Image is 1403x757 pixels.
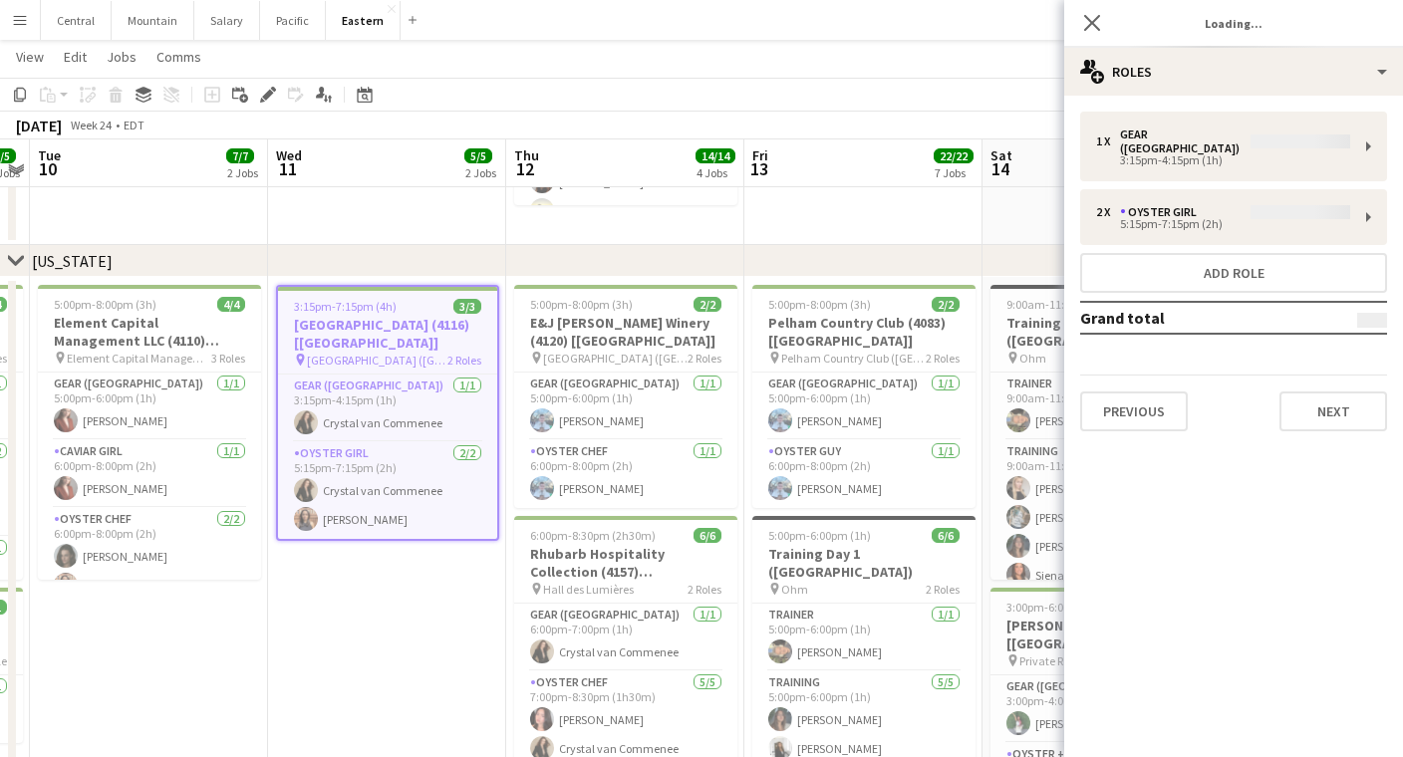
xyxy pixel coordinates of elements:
[1019,351,1046,366] span: Ohm
[465,165,496,180] div: 2 Jobs
[752,285,976,508] app-job-card: 5:00pm-8:00pm (3h)2/2Pelham Country Club (4083) [[GEOGRAPHIC_DATA]] Pelham Country Club ([GEOGRAP...
[99,44,144,70] a: Jobs
[1019,653,1164,668] span: Private Residence ([GEOGRAPHIC_DATA], [GEOGRAPHIC_DATA])
[38,508,261,605] app-card-role: Oyster Chef2/26:00pm-8:00pm (2h)[PERSON_NAME][PERSON_NAME]
[1279,391,1387,431] button: Next
[688,351,721,366] span: 2 Roles
[990,440,1214,624] app-card-role: Training5/59:00am-11:00am (2h)[PERSON_NAME][PERSON_NAME][PERSON_NAME]Siena [PERSON_NAME]
[453,299,481,314] span: 3/3
[41,1,112,40] button: Central
[514,545,737,581] h3: Rhubarb Hospitality Collection (4157) [[GEOGRAPHIC_DATA]]
[1064,10,1403,36] h3: Loading...
[276,146,302,164] span: Wed
[543,351,688,366] span: [GEOGRAPHIC_DATA] ([GEOGRAPHIC_DATA], [GEOGRAPHIC_DATA])
[112,1,194,40] button: Mountain
[514,440,737,508] app-card-role: Oyster Chef1/16:00pm-8:00pm (2h)[PERSON_NAME]
[1080,253,1387,293] button: Add role
[752,604,976,671] app-card-role: Trainer1/15:00pm-6:00pm (1h)[PERSON_NAME]
[926,582,960,597] span: 2 Roles
[1064,48,1403,96] div: Roles
[16,116,62,135] div: [DATE]
[694,528,721,543] span: 6/6
[768,297,871,312] span: 5:00pm-8:00pm (3h)
[307,353,447,368] span: [GEOGRAPHIC_DATA] ([GEOGRAPHIC_DATA], [GEOGRAPHIC_DATA])
[194,1,260,40] button: Salary
[749,157,768,180] span: 13
[514,285,737,508] app-job-card: 5:00pm-8:00pm (3h)2/2E&J [PERSON_NAME] Winery (4120) [[GEOGRAPHIC_DATA]] [GEOGRAPHIC_DATA] ([GEOG...
[752,146,768,164] span: Fri
[514,373,737,440] app-card-role: Gear ([GEOGRAPHIC_DATA])1/15:00pm-6:00pm (1h)[PERSON_NAME]
[990,373,1214,440] app-card-role: Trainer1/19:00am-11:00am (2h)[PERSON_NAME]
[1006,297,1117,312] span: 9:00am-11:00am (2h)
[514,146,539,164] span: Thu
[8,44,52,70] a: View
[696,148,735,163] span: 14/14
[38,146,61,164] span: Tue
[1080,302,1304,334] td: Grand total
[64,48,87,66] span: Edit
[32,251,113,271] div: [US_STATE]
[934,148,974,163] span: 22/22
[935,165,973,180] div: 7 Jobs
[211,351,245,366] span: 3 Roles
[987,157,1012,180] span: 14
[38,373,261,440] app-card-role: Gear ([GEOGRAPHIC_DATA])1/15:00pm-6:00pm (1h)[PERSON_NAME]
[148,44,209,70] a: Comms
[1006,600,1109,615] span: 3:00pm-6:00pm (3h)
[932,297,960,312] span: 2/2
[990,285,1214,580] app-job-card: 9:00am-11:00am (2h)6/6Training Day 2 ([GEOGRAPHIC_DATA]) Ohm2 RolesTrainer1/19:00am-11:00am (2h)[...
[276,285,499,541] app-job-card: 3:15pm-7:15pm (4h)3/3[GEOGRAPHIC_DATA] (4116) [[GEOGRAPHIC_DATA]] [GEOGRAPHIC_DATA] ([GEOGRAPHIC_...
[990,146,1012,164] span: Sat
[688,582,721,597] span: 2 Roles
[217,297,245,312] span: 4/4
[990,617,1214,652] h3: [PERSON_NAME] (3783) [[GEOGRAPHIC_DATA]]
[38,440,261,508] app-card-role: Caviar Girl1/16:00pm-8:00pm (2h)[PERSON_NAME]
[38,285,261,580] app-job-card: 5:00pm-8:00pm (3h)4/4Element Capital Management LLC (4110) [[GEOGRAPHIC_DATA]] Element Capital Ma...
[124,118,144,132] div: EDT
[35,157,61,180] span: 10
[260,1,326,40] button: Pacific
[273,157,302,180] span: 11
[990,675,1214,743] app-card-role: Gear ([GEOGRAPHIC_DATA])1/13:00pm-4:00pm (1h)[PERSON_NAME]
[226,148,254,163] span: 7/7
[768,528,871,543] span: 5:00pm-6:00pm (1h)
[326,1,401,40] button: Eastern
[752,314,976,350] h3: Pelham Country Club (4083) [[GEOGRAPHIC_DATA]]
[278,375,497,442] app-card-role: Gear ([GEOGRAPHIC_DATA])1/13:15pm-4:15pm (1h)Crystal van Commenee
[514,314,737,350] h3: E&J [PERSON_NAME] Winery (4120) [[GEOGRAPHIC_DATA]]
[67,351,211,366] span: Element Capital Management LLC
[278,316,497,352] h3: [GEOGRAPHIC_DATA] (4116) [[GEOGRAPHIC_DATA]]
[38,314,261,350] h3: Element Capital Management LLC (4110) [[GEOGRAPHIC_DATA]]
[294,299,397,314] span: 3:15pm-7:15pm (4h)
[16,48,44,66] span: View
[278,442,497,539] app-card-role: Oyster Girl2/25:15pm-7:15pm (2h)Crystal van Commenee[PERSON_NAME]
[990,314,1214,350] h3: Training Day 2 ([GEOGRAPHIC_DATA])
[752,373,976,440] app-card-role: Gear ([GEOGRAPHIC_DATA])1/15:00pm-6:00pm (1h)[PERSON_NAME]
[511,157,539,180] span: 12
[66,118,116,132] span: Week 24
[464,148,492,163] span: 5/5
[530,297,633,312] span: 5:00pm-8:00pm (3h)
[156,48,201,66] span: Comms
[932,528,960,543] span: 6/6
[697,165,734,180] div: 4 Jobs
[54,297,156,312] span: 5:00pm-8:00pm (3h)
[694,297,721,312] span: 2/2
[107,48,137,66] span: Jobs
[926,351,960,366] span: 2 Roles
[447,353,481,368] span: 2 Roles
[752,440,976,508] app-card-role: Oyster Guy1/16:00pm-8:00pm (2h)[PERSON_NAME]
[530,528,656,543] span: 6:00pm-8:30pm (2h30m)
[227,165,258,180] div: 2 Jobs
[1080,391,1188,431] button: Previous
[781,582,808,597] span: Ohm
[56,44,95,70] a: Edit
[752,545,976,581] h3: Training Day 1 ([GEOGRAPHIC_DATA])
[514,604,737,671] app-card-role: Gear ([GEOGRAPHIC_DATA])1/16:00pm-7:00pm (1h)Crystal van Commenee
[781,351,926,366] span: Pelham Country Club ([GEOGRAPHIC_DATA], [GEOGRAPHIC_DATA])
